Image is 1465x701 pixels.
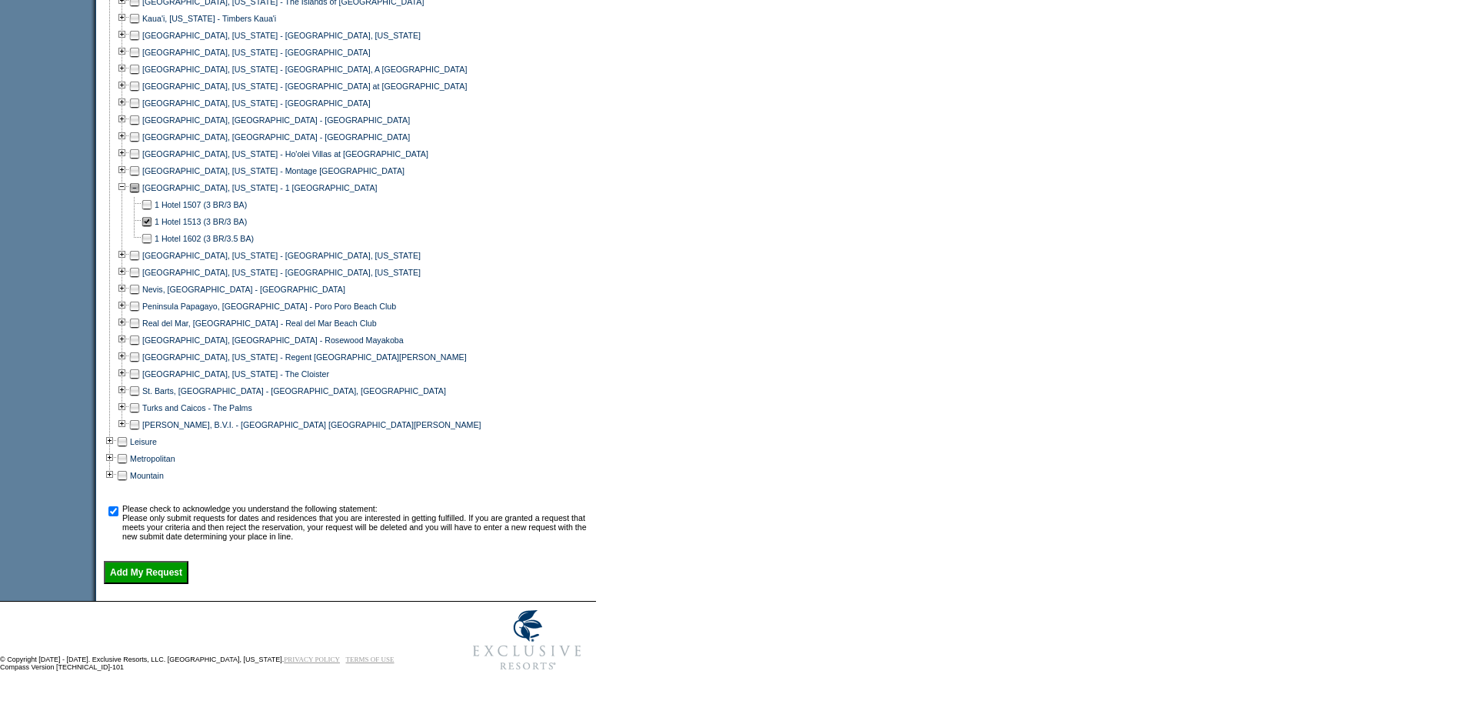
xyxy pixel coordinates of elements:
[155,217,247,226] a: 1 Hotel 1513 (3 BR/3 BA)
[122,504,591,541] td: Please check to acknowledge you understand the following statement: Please only submit requests f...
[142,403,252,412] a: Turks and Caicos - The Palms
[142,302,396,311] a: Peninsula Papagayo, [GEOGRAPHIC_DATA] - Poro Poro Beach Club
[142,31,421,40] a: [GEOGRAPHIC_DATA], [US_STATE] - [GEOGRAPHIC_DATA], [US_STATE]
[130,437,157,446] a: Leisure
[142,115,410,125] a: [GEOGRAPHIC_DATA], [GEOGRAPHIC_DATA] - [GEOGRAPHIC_DATA]
[142,251,421,260] a: [GEOGRAPHIC_DATA], [US_STATE] - [GEOGRAPHIC_DATA], [US_STATE]
[130,454,175,463] a: Metropolitan
[142,285,345,294] a: Nevis, [GEOGRAPHIC_DATA] - [GEOGRAPHIC_DATA]
[142,420,481,429] a: [PERSON_NAME], B.V.I. - [GEOGRAPHIC_DATA] [GEOGRAPHIC_DATA][PERSON_NAME]
[142,386,446,396] a: St. Barts, [GEOGRAPHIC_DATA] - [GEOGRAPHIC_DATA], [GEOGRAPHIC_DATA]
[142,65,467,74] a: [GEOGRAPHIC_DATA], [US_STATE] - [GEOGRAPHIC_DATA], A [GEOGRAPHIC_DATA]
[284,656,340,663] a: PRIVACY POLICY
[142,183,378,192] a: [GEOGRAPHIC_DATA], [US_STATE] - 1 [GEOGRAPHIC_DATA]
[142,48,371,57] a: [GEOGRAPHIC_DATA], [US_STATE] - [GEOGRAPHIC_DATA]
[142,352,467,362] a: [GEOGRAPHIC_DATA], [US_STATE] - Regent [GEOGRAPHIC_DATA][PERSON_NAME]
[142,82,467,91] a: [GEOGRAPHIC_DATA], [US_STATE] - [GEOGRAPHIC_DATA] at [GEOGRAPHIC_DATA]
[142,335,404,345] a: [GEOGRAPHIC_DATA], [GEOGRAPHIC_DATA] - Rosewood Mayakoba
[142,369,329,379] a: [GEOGRAPHIC_DATA], [US_STATE] - The Cloister
[142,132,410,142] a: [GEOGRAPHIC_DATA], [GEOGRAPHIC_DATA] - [GEOGRAPHIC_DATA]
[142,98,371,108] a: [GEOGRAPHIC_DATA], [US_STATE] - [GEOGRAPHIC_DATA]
[104,561,188,584] input: Add My Request
[155,200,247,209] a: 1 Hotel 1507 (3 BR/3 BA)
[142,319,377,328] a: Real del Mar, [GEOGRAPHIC_DATA] - Real del Mar Beach Club
[130,471,164,480] a: Mountain
[142,14,276,23] a: Kaua'i, [US_STATE] - Timbers Kaua'i
[142,149,428,159] a: [GEOGRAPHIC_DATA], [US_STATE] - Ho'olei Villas at [GEOGRAPHIC_DATA]
[142,268,421,277] a: [GEOGRAPHIC_DATA], [US_STATE] - [GEOGRAPHIC_DATA], [US_STATE]
[458,602,596,679] img: Exclusive Resorts
[346,656,395,663] a: TERMS OF USE
[142,166,405,175] a: [GEOGRAPHIC_DATA], [US_STATE] - Montage [GEOGRAPHIC_DATA]
[155,234,254,243] a: 1 Hotel 1602 (3 BR/3.5 BA)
